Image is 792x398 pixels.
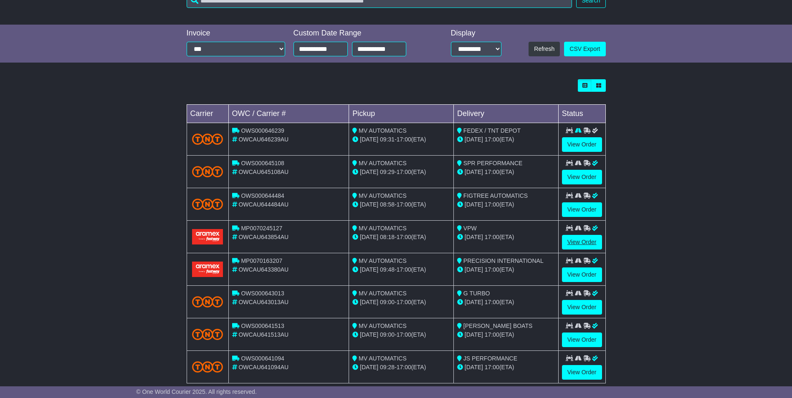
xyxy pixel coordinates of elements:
span: OWS000641094 [241,355,284,362]
span: MV AUTOMATICS [359,355,407,362]
td: Pickup [349,105,454,123]
span: 17:00 [485,234,499,240]
span: [DATE] [360,234,378,240]
span: [DATE] [465,234,483,240]
img: TNT_Domestic.png [192,361,223,373]
span: 17:00 [485,364,499,370]
span: [DATE] [465,136,483,143]
span: 09:00 [380,331,395,338]
a: View Order [562,202,602,217]
span: 17:00 [485,201,499,208]
div: - (ETA) [352,233,450,242]
span: 17:00 [397,331,411,338]
span: OWCAU644484AU [238,201,288,208]
span: 17:00 [397,169,411,175]
div: - (ETA) [352,168,450,176]
div: (ETA) [457,363,555,372]
span: [PERSON_NAME] BOATS [463,322,532,329]
span: JS PERFORMANCE [463,355,517,362]
div: - (ETA) [352,135,450,144]
img: Aramex.png [192,262,223,277]
span: 08:18 [380,234,395,240]
span: [DATE] [360,299,378,305]
a: View Order [562,365,602,380]
span: 17:00 [485,136,499,143]
span: [DATE] [465,169,483,175]
img: TNT_Domestic.png [192,296,223,307]
span: 17:00 [485,299,499,305]
span: MV AUTOMATICS [359,160,407,166]
span: OWCAU643380AU [238,266,288,273]
img: TNT_Domestic.png [192,199,223,210]
div: - (ETA) [352,363,450,372]
span: [DATE] [465,201,483,208]
div: Display [451,29,501,38]
span: MV AUTOMATICS [359,322,407,329]
div: (ETA) [457,168,555,176]
span: MV AUTOMATICS [359,127,407,134]
span: 17:00 [397,364,411,370]
span: 17:00 [485,169,499,175]
span: OWCAU646239AU [238,136,288,143]
span: 09:29 [380,169,395,175]
span: 09:48 [380,266,395,273]
span: 17:00 [485,331,499,338]
span: 09:28 [380,364,395,370]
div: Invoice [187,29,285,38]
span: [DATE] [360,266,378,273]
span: 17:00 [397,201,411,208]
span: OWS000641513 [241,322,284,329]
a: View Order [562,267,602,282]
span: OWS000644484 [241,192,284,199]
span: OWCAU645108AU [238,169,288,175]
span: OWS000646239 [241,127,284,134]
span: 09:00 [380,299,395,305]
span: MV AUTOMATICS [359,192,407,199]
div: - (ETA) [352,298,450,307]
span: OWS000643013 [241,290,284,297]
span: [DATE] [465,299,483,305]
div: - (ETA) [352,200,450,209]
span: © One World Courier 2025. All rights reserved. [136,388,257,395]
span: MP0070163207 [241,257,282,264]
span: [DATE] [360,331,378,338]
span: PRECISION INTERNATIONAL [463,257,544,264]
span: MV AUTOMATICS [359,290,407,297]
div: (ETA) [457,135,555,144]
span: OWCAU641094AU [238,364,288,370]
button: Refresh [529,42,560,56]
span: 08:58 [380,201,395,208]
span: OWCAU641513AU [238,331,288,338]
div: Custom Date Range [294,29,428,38]
td: OWC / Carrier # [228,105,349,123]
img: TNT_Domestic.png [192,166,223,177]
span: OWS000645108 [241,160,284,166]
td: Carrier [187,105,228,123]
span: OWCAU643013AU [238,299,288,305]
a: View Order [562,170,602,184]
span: FEDEX / TNT DEPOT [463,127,521,134]
span: [DATE] [465,266,483,273]
div: (ETA) [457,200,555,209]
span: VPW [463,225,477,232]
div: - (ETA) [352,265,450,274]
span: MP0070245127 [241,225,282,232]
a: View Order [562,333,602,347]
img: TNT_Domestic.png [192,329,223,340]
span: SPR PERFORMANCE [463,160,523,166]
span: 17:00 [397,266,411,273]
span: [DATE] [360,364,378,370]
a: CSV Export [564,42,605,56]
span: 17:00 [397,234,411,240]
span: FIGTREE AUTOMATICS [463,192,528,199]
a: View Order [562,235,602,249]
img: Aramex.png [192,229,223,244]
span: 17:00 [397,136,411,143]
div: (ETA) [457,233,555,242]
span: MV AUTOMATICS [359,257,407,264]
td: Delivery [453,105,558,123]
img: TNT_Domestic.png [192,134,223,145]
span: OWCAU643854AU [238,234,288,240]
span: [DATE] [465,331,483,338]
a: View Order [562,300,602,315]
